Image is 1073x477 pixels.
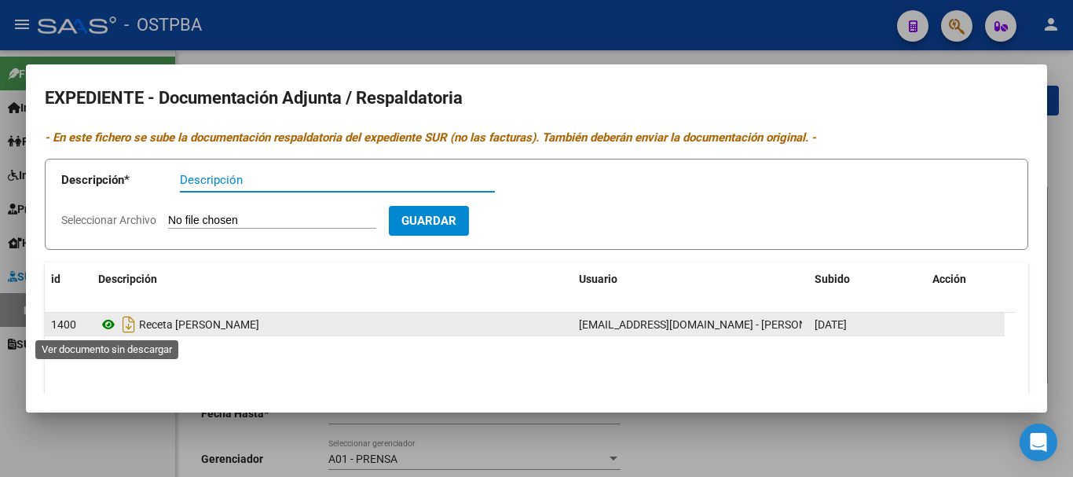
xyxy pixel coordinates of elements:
div: Open Intercom Messenger [1020,424,1057,461]
span: 1400 [51,318,76,331]
span: [EMAIL_ADDRESS][DOMAIN_NAME] - [PERSON_NAME] [579,318,845,331]
p: Descripción [61,171,180,189]
button: Guardar [389,206,469,235]
span: [DATE] [815,318,847,331]
datatable-header-cell: id [45,262,92,296]
span: id [51,273,60,285]
i: Descargar documento [119,312,139,337]
datatable-header-cell: Subido [808,262,926,296]
span: Guardar [401,215,456,229]
span: Receta [PERSON_NAME] [139,318,259,331]
datatable-header-cell: Acción [926,262,1005,296]
span: Subido [815,273,850,285]
span: Seleccionar Archivo [61,214,156,226]
datatable-header-cell: Usuario [573,262,808,296]
span: Acción [932,273,966,285]
span: Usuario [579,273,617,285]
h2: EXPEDIENTE - Documentación Adjunta / Respaldatoria [45,83,1028,113]
datatable-header-cell: Descripción [92,262,573,296]
i: - En este fichero se sube la documentación respaldatoria del expediente SUR (no las facturas). Ta... [45,130,816,145]
span: Descripción [98,273,157,285]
